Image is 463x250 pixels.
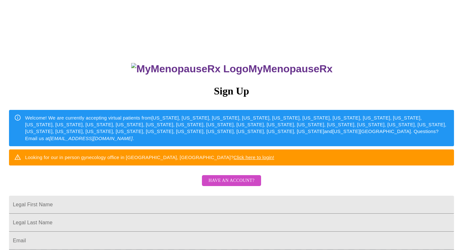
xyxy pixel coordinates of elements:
[233,155,274,160] a: Click here to login!
[200,182,262,188] a: Have an account?
[202,175,261,186] button: Have an account?
[25,151,274,163] div: Looking for our in person gynecology office in [GEOGRAPHIC_DATA], [GEOGRAPHIC_DATA]?
[25,112,449,145] div: Welcome! We are currently accepting virtual patients from [US_STATE], [US_STATE], [US_STATE], [US...
[50,136,133,141] em: [EMAIL_ADDRESS][DOMAIN_NAME]
[131,63,248,75] img: MyMenopauseRx Logo
[9,85,454,97] h3: Sign Up
[10,63,454,75] h3: MyMenopauseRx
[208,177,254,185] span: Have an account?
